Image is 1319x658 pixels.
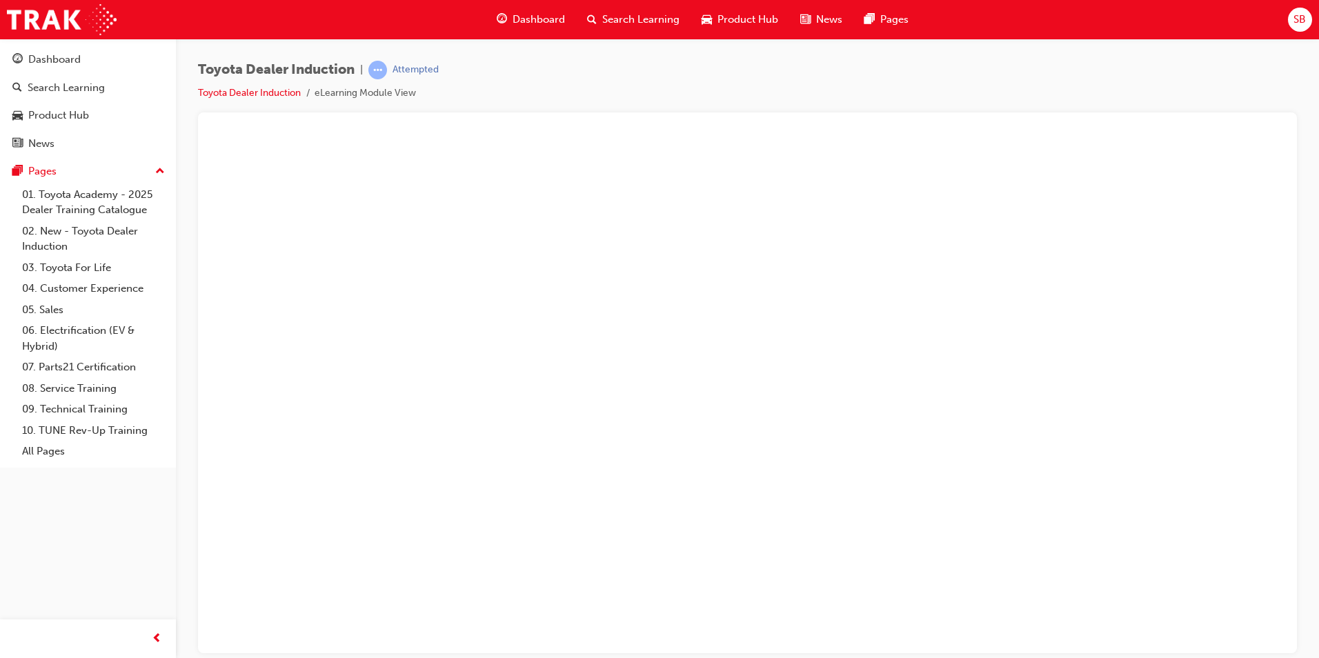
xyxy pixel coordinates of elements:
[17,257,170,279] a: 03. Toyota For Life
[315,86,416,101] li: eLearning Module View
[789,6,853,34] a: news-iconNews
[486,6,576,34] a: guage-iconDashboard
[17,378,170,399] a: 08. Service Training
[28,108,89,123] div: Product Hub
[28,52,81,68] div: Dashboard
[198,62,355,78] span: Toyota Dealer Induction
[587,11,597,28] span: search-icon
[816,12,842,28] span: News
[17,221,170,257] a: 02. New - Toyota Dealer Induction
[1288,8,1312,32] button: SB
[360,62,363,78] span: |
[17,299,170,321] a: 05. Sales
[6,47,170,72] a: Dashboard
[28,136,54,152] div: News
[691,6,789,34] a: car-iconProduct Hub
[6,159,170,184] button: Pages
[864,11,875,28] span: pages-icon
[28,163,57,179] div: Pages
[368,61,387,79] span: learningRecordVerb_ATTEMPT-icon
[17,441,170,462] a: All Pages
[17,278,170,299] a: 04. Customer Experience
[12,82,22,94] span: search-icon
[12,166,23,178] span: pages-icon
[28,80,105,96] div: Search Learning
[6,75,170,101] a: Search Learning
[6,44,170,159] button: DashboardSearch LearningProduct HubNews
[17,399,170,420] a: 09. Technical Training
[6,103,170,128] a: Product Hub
[393,63,439,77] div: Attempted
[155,163,165,181] span: up-icon
[497,11,507,28] span: guage-icon
[152,630,162,648] span: prev-icon
[12,138,23,150] span: news-icon
[1293,12,1306,28] span: SB
[7,4,117,35] img: Trak
[702,11,712,28] span: car-icon
[12,110,23,122] span: car-icon
[717,12,778,28] span: Product Hub
[513,12,565,28] span: Dashboard
[6,131,170,157] a: News
[17,320,170,357] a: 06. Electrification (EV & Hybrid)
[198,87,301,99] a: Toyota Dealer Induction
[800,11,811,28] span: news-icon
[17,420,170,441] a: 10. TUNE Rev-Up Training
[853,6,920,34] a: pages-iconPages
[576,6,691,34] a: search-iconSearch Learning
[17,184,170,221] a: 01. Toyota Academy - 2025 Dealer Training Catalogue
[602,12,680,28] span: Search Learning
[12,54,23,66] span: guage-icon
[17,357,170,378] a: 07. Parts21 Certification
[880,12,909,28] span: Pages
